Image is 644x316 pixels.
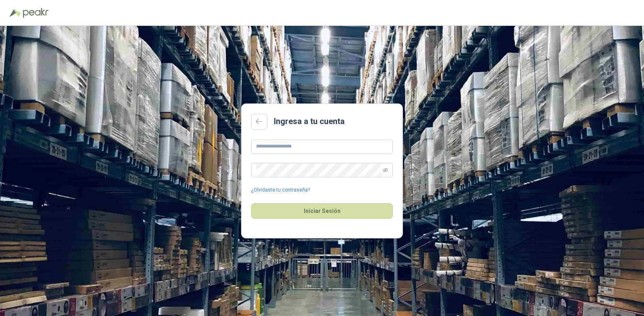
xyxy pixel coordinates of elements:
[274,115,345,128] h2: Ingresa a tu cuenta
[251,203,393,219] button: Iniciar Sesión
[10,9,21,17] img: Logo
[23,8,49,18] img: Peakr
[251,186,310,194] a: ¿Olvidaste tu contraseña?
[383,168,388,173] span: eye-invisible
